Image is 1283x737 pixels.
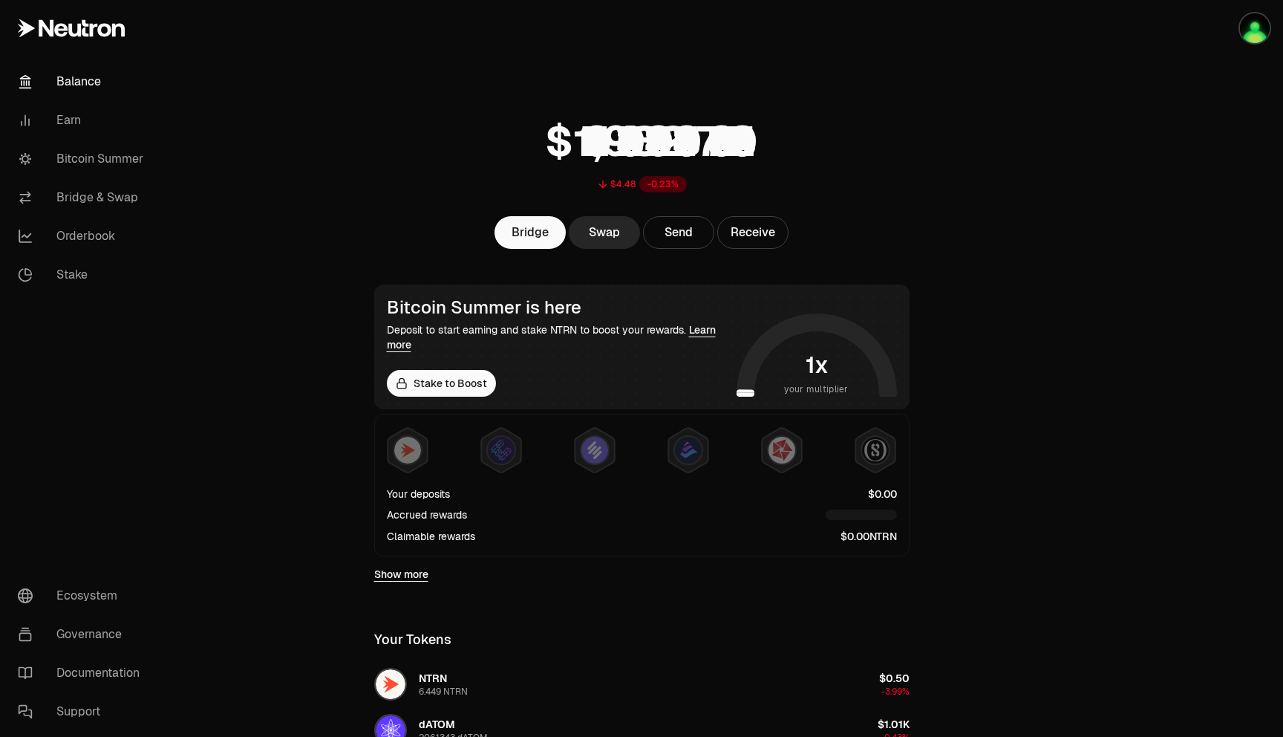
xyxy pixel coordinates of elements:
[419,718,455,731] span: dATOM
[6,577,160,615] a: Ecosystem
[643,216,714,249] button: Send
[717,216,789,249] button: Receive
[387,297,731,318] div: Bitcoin Summer is here
[1240,13,1270,43] img: dev
[862,437,889,464] img: Structured Points
[6,692,160,731] a: Support
[6,101,160,140] a: Earn
[494,216,566,249] a: Bridge
[419,672,447,685] span: NTRN
[488,437,515,464] img: EtherFi Points
[881,686,910,698] span: -3.99%
[6,217,160,256] a: Orderbook
[878,718,910,731] span: $1.01K
[394,437,421,464] img: NTRN
[581,437,608,464] img: Solv Points
[374,629,451,650] div: Your Tokens
[374,567,428,582] a: Show more
[784,382,849,397] span: your multiplier
[419,686,468,698] div: 6.449 NTRN
[6,654,160,692] a: Documentation
[879,672,910,685] span: $0.50
[387,370,496,397] a: Stake to Boost
[6,178,160,217] a: Bridge & Swap
[569,216,640,249] a: Swap
[768,437,795,464] img: Mars Fragments
[387,322,731,352] div: Deposit to start earning and stake NTRN to boost your rewards.
[387,529,475,544] div: Claimable rewards
[6,615,160,654] a: Governance
[639,176,687,192] div: -0.23%
[6,140,160,178] a: Bitcoin Summer
[6,256,160,294] a: Stake
[387,507,467,522] div: Accrued rewards
[387,487,450,501] div: Your deposits
[365,662,918,707] button: NTRN LogoNTRN6.449 NTRN$0.50-3.99%
[610,178,636,190] div: $4.48
[675,437,702,464] img: Bedrock Diamonds
[6,62,160,101] a: Balance
[387,323,716,351] a: Learn more
[376,669,405,699] img: NTRN Logo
